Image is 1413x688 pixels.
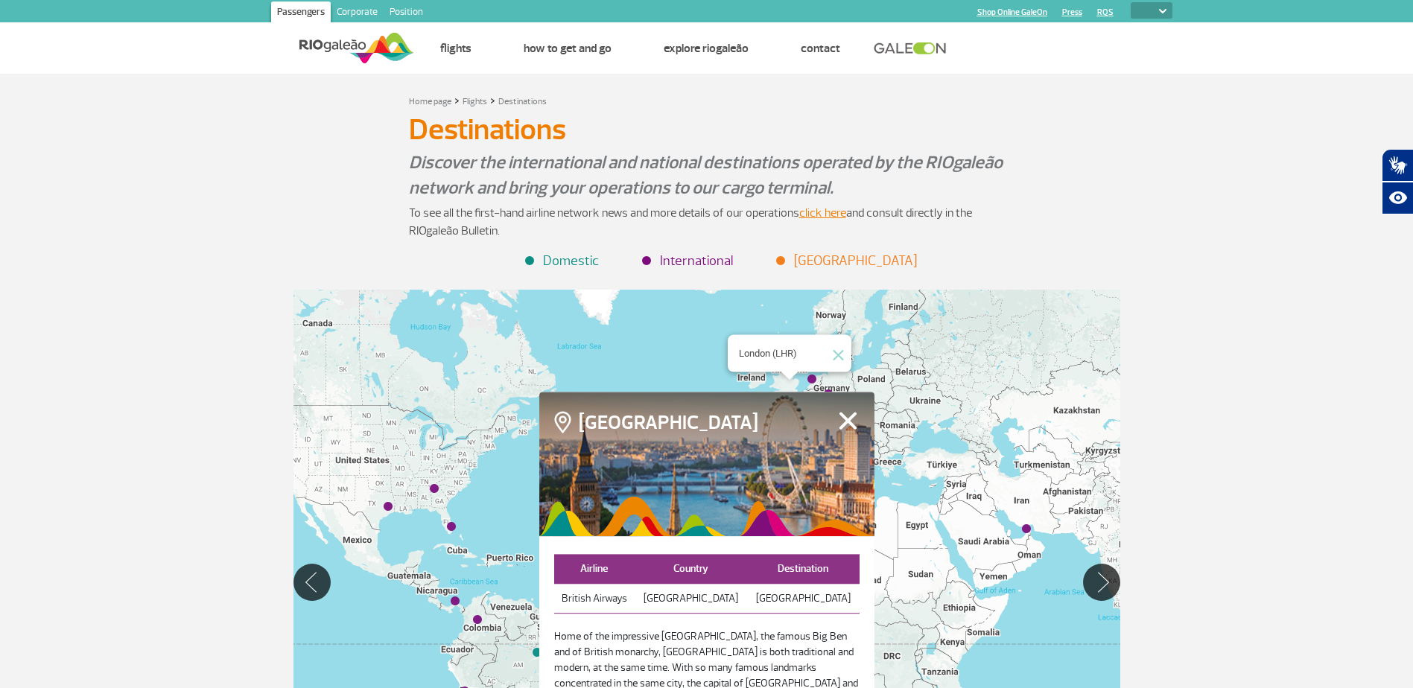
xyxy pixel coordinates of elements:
div: Houston (HOU) [384,502,393,511]
a: click here [799,206,846,220]
div: Amsterdam (AMS) [807,375,816,383]
button: Open sign language translator. [1382,149,1413,182]
h1: Destinations [409,117,1005,142]
a: Home page [409,96,451,107]
div: London (LHR) [739,345,797,360]
a: Passengers [271,1,331,25]
td: [GEOGRAPHIC_DATA] [635,584,747,614]
a: Flights [463,96,487,107]
div: Frankfurt (FRA) [824,389,833,398]
li: International [644,251,733,271]
a: Shop Online GaleOn [977,7,1047,17]
a: Flights [440,41,471,56]
a: > [454,92,460,109]
button: Close [836,411,860,430]
div: Panama (PTY) [451,596,460,605]
a: Position [384,1,429,25]
li: [GEOGRAPHIC_DATA] [778,251,917,271]
li: Domestic [527,251,599,271]
a: RQS [1097,7,1114,17]
td: British Airways [554,584,635,614]
button: Move Right [1083,564,1120,601]
button: Close [829,345,840,357]
td: [GEOGRAPHIC_DATA] [747,584,860,614]
th: Country [635,554,747,584]
th: Destination [747,554,860,584]
div: Miami (MIA) [447,522,456,531]
th: Airline [554,554,635,584]
a: Press [1062,7,1082,17]
button: Move Left [293,564,331,601]
a: How to get and go [524,41,612,56]
a: Contact [801,41,840,56]
div: Bogota (BOG) [473,615,482,624]
button: Open assistive resources. [1382,182,1413,214]
p: To see all the first-hand airline network news and more details of our operations and consult dir... [409,204,1005,240]
h4: [GEOGRAPHIC_DATA] [554,411,773,439]
div: London (LHR) [785,380,794,389]
img: london_0.png [539,392,874,536]
div: Manaus (MAO) [533,648,542,657]
div: Dubai (DXB) [1022,524,1031,533]
a: Corporate [331,1,384,25]
a: Explore RIOgaleão [664,41,749,56]
a: > [490,92,495,109]
div: Atlanta (ATL) [430,484,439,493]
a: Destinations [498,96,547,107]
p: Discover the international and national destinations operated by the RIOgaleão network and bring ... [409,150,1005,200]
div: Hand Talk accessibility plugin. [1382,149,1413,214]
